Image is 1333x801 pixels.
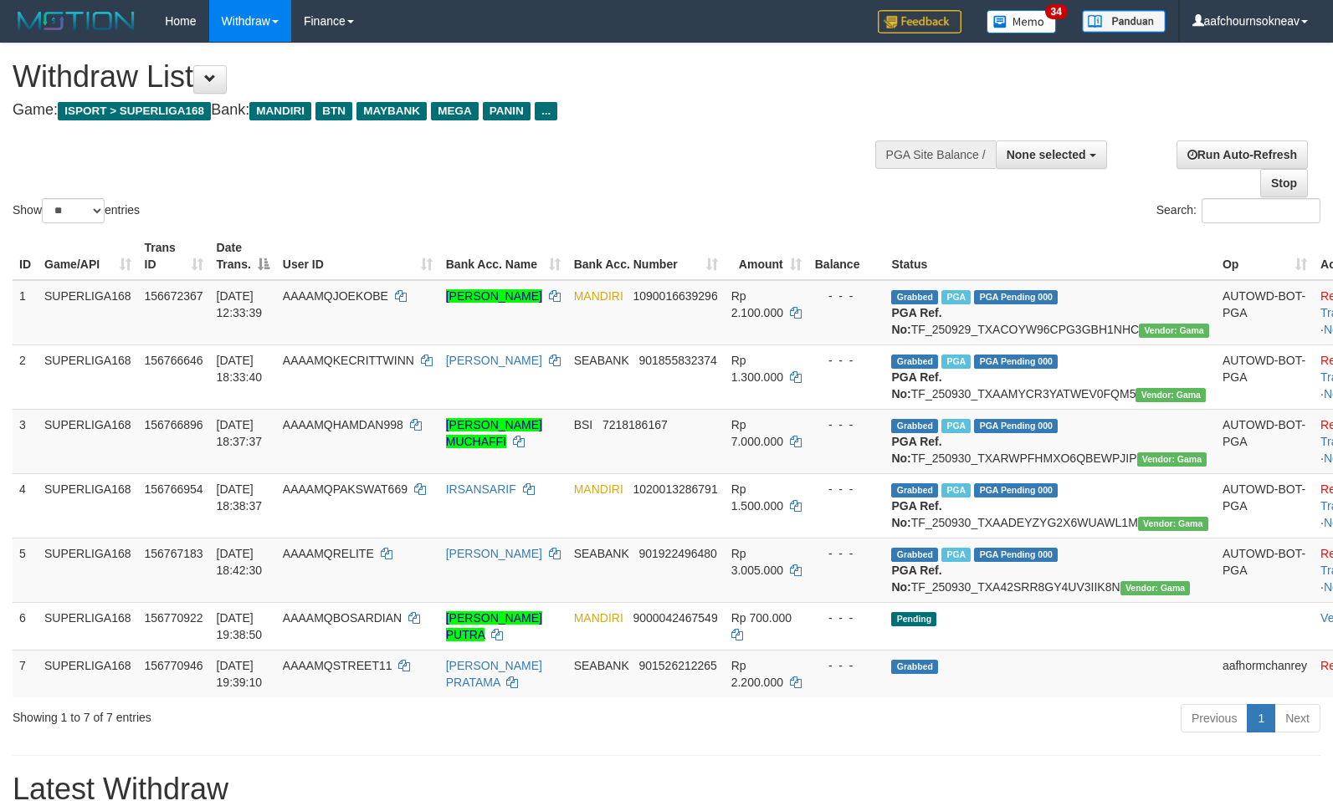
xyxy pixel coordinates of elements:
span: 156770922 [145,611,203,625]
span: Copy 7218186167 to clipboard [602,418,668,431]
td: SUPERLIGA168 [38,650,138,697]
span: Vendor URL: https://trx31.1velocity.biz [1139,324,1209,338]
th: Balance [808,232,885,280]
span: SEABANK [574,659,629,672]
h1: Withdraw List [13,60,872,94]
th: Date Trans.: activate to sort column descending [210,232,276,280]
a: Next [1274,704,1320,732]
th: Amount: activate to sort column ascending [725,232,808,280]
span: [DATE] 19:38:50 [217,611,263,641]
span: ISPORT > SUPERLIGA168 [58,102,211,120]
td: SUPERLIGA168 [38,538,138,602]
span: Vendor URL: https://trx31.1velocity.biz [1137,452,1207,467]
td: 3 [13,409,38,473]
a: [PERSON_NAME] [446,547,542,560]
a: [PERSON_NAME] MUCHAFFI [446,418,542,448]
td: 1 [13,280,38,345]
span: 156672367 [145,289,203,303]
span: 156766646 [145,354,203,367]
img: panduan.png [1082,10,1166,33]
span: PGA Pending [974,483,1058,497]
span: PGA Pending [974,419,1058,433]
div: - - - [815,416,879,433]
b: PGA Ref. No: [891,306,941,336]
span: PGA Pending [974,290,1058,304]
span: Grabbed [891,419,938,433]
b: PGA Ref. No: [891,435,941,465]
span: Copy 901855832374 to clipboard [638,354,716,367]
span: 156767183 [145,547,203,560]
label: Search: [1156,198,1320,223]
a: [PERSON_NAME] [446,289,542,303]
span: Marked by aafsengchandara [941,290,971,304]
span: AAAAMQPAKSWAT669 [283,482,408,496]
span: Rp 7.000.000 [731,418,783,448]
span: AAAAMQHAMDAN998 [283,418,403,431]
a: Previous [1181,704,1248,732]
span: MEGA [431,102,479,120]
a: 1 [1247,704,1275,732]
span: Marked by aafheankoy [941,355,971,369]
b: PGA Ref. No: [891,499,941,529]
span: [DATE] 19:39:10 [217,659,263,689]
span: MANDIRI [574,289,623,303]
span: Marked by aafsengchandara [941,419,971,433]
span: Grabbed [891,483,938,497]
span: Rp 3.005.000 [731,547,783,577]
img: MOTION_logo.png [13,8,140,33]
h4: Game: Bank: [13,102,872,119]
input: Search: [1202,198,1320,223]
td: aafhormchanrey [1216,650,1314,697]
span: AAAAMQJOEKOBE [283,289,388,303]
span: 34 [1045,4,1068,19]
span: SEABANK [574,354,629,367]
img: Button%20Memo.svg [987,10,1057,33]
span: Copy 9000042467549 to clipboard [633,611,717,625]
label: Show entries [13,198,140,223]
td: TF_250930_TXARWPFHMXO6QBEWPJIP [884,409,1215,473]
span: AAAAMQRELITE [283,547,374,560]
a: [PERSON_NAME] [446,354,542,367]
td: SUPERLIGA168 [38,280,138,345]
span: SEABANK [574,547,629,560]
span: Grabbed [891,355,938,369]
td: TF_250930_TXAADEYZYG2X6WUAWL1M [884,473,1215,538]
span: Rp 1.300.000 [731,354,783,384]
td: AUTOWD-BOT-PGA [1216,409,1314,473]
span: Vendor URL: https://trx31.1velocity.biz [1120,581,1191,595]
td: 5 [13,538,38,602]
span: [DATE] 12:33:39 [217,289,263,319]
div: PGA Site Balance / [875,140,996,169]
div: - - - [815,352,879,369]
span: ... [535,102,557,120]
th: Trans ID: activate to sort column ascending [138,232,210,280]
span: Vendor URL: https://trx31.1velocity.biz [1136,388,1206,402]
span: 156770946 [145,659,203,672]
td: 2 [13,344,38,409]
td: SUPERLIGA168 [38,409,138,473]
span: Grabbed [891,548,938,562]
span: [DATE] 18:38:37 [217,482,263,513]
span: MANDIRI [574,611,623,625]
a: Stop [1260,169,1308,197]
span: Marked by aafsengchandara [941,483,971,497]
span: BTN [315,102,352,120]
td: AUTOWD-BOT-PGA [1216,473,1314,538]
span: AAAAMQBOSARDIAN [283,611,402,625]
span: None selected [1007,148,1086,161]
th: Bank Acc. Number: activate to sort column ascending [567,232,725,280]
span: Rp 1.500.000 [731,482,783,513]
th: ID [13,232,38,280]
span: Grabbed [891,290,938,304]
div: - - - [815,288,879,304]
td: AUTOWD-BOT-PGA [1216,280,1314,345]
b: PGA Ref. No: [891,564,941,594]
span: [DATE] 18:42:30 [217,547,263,577]
a: IRSANSARIF [446,482,516,496]
div: - - - [815,657,879,674]
span: Copy 1020013286791 to clipboard [633,482,717,496]
span: 156766896 [145,418,203,431]
span: AAAAMQSTREET11 [283,659,392,672]
div: Showing 1 to 7 of 7 entries [13,702,543,726]
td: AUTOWD-BOT-PGA [1216,344,1314,409]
